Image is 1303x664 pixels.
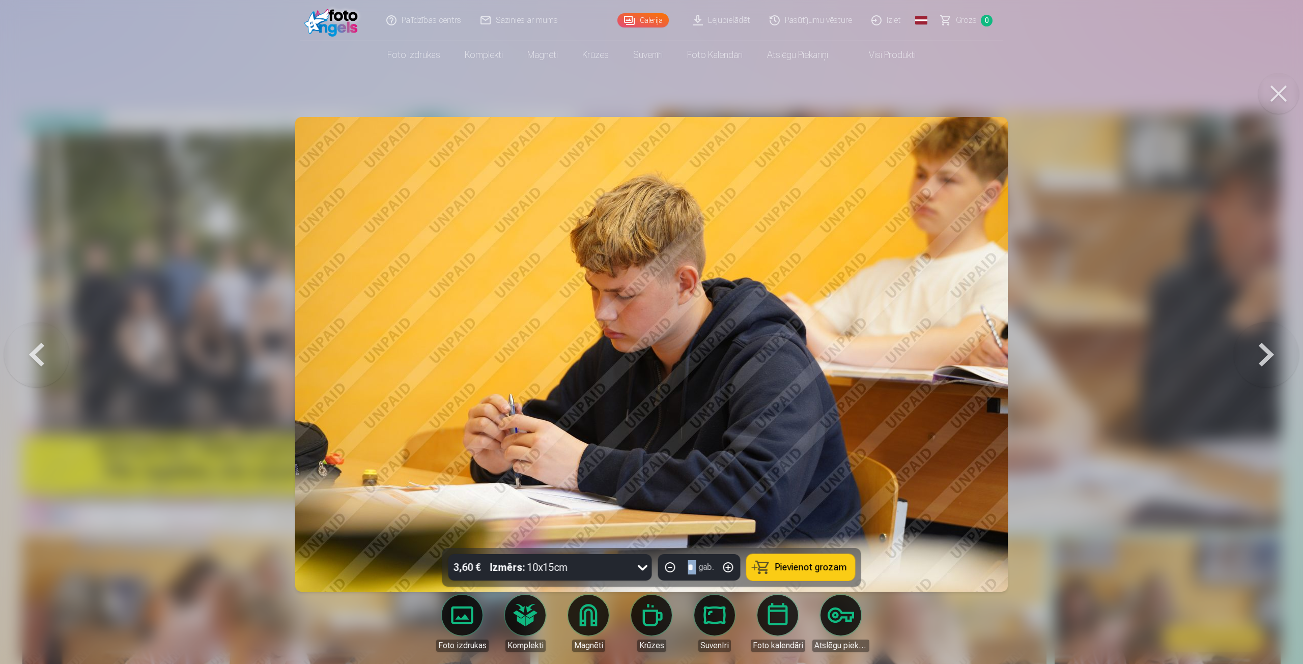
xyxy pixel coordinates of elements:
a: Visi produkti [840,41,928,69]
strong: Izmērs : [490,560,525,574]
a: Foto kalendāri [675,41,755,69]
a: Komplekti [497,595,554,652]
a: Foto kalendāri [749,595,806,652]
div: Foto izdrukas [436,640,489,652]
span: Pievienot grozam [775,563,847,572]
div: Magnēti [572,640,605,652]
a: Magnēti [515,41,570,69]
span: 0 [981,15,993,26]
a: Suvenīri [621,41,675,69]
div: 10x15cm [490,554,568,581]
a: Galerija [617,13,669,27]
a: Atslēgu piekariņi [812,595,869,652]
a: Magnēti [560,595,617,652]
a: Atslēgu piekariņi [755,41,840,69]
a: Foto izdrukas [375,41,452,69]
a: Foto izdrukas [434,595,491,652]
img: /fa1 [304,4,363,37]
div: Krūzes [637,640,666,652]
div: 3,60 € [448,554,486,581]
a: Krūzes [623,595,680,652]
div: Foto kalendāri [751,640,805,652]
a: Suvenīri [686,595,743,652]
span: Grozs [956,14,977,26]
div: Atslēgu piekariņi [812,640,869,652]
div: gab. [699,561,714,573]
div: Komplekti [505,640,546,652]
a: Krūzes [570,41,621,69]
button: Pievienot grozam [747,554,855,581]
div: Suvenīri [698,640,731,652]
a: Komplekti [452,41,515,69]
